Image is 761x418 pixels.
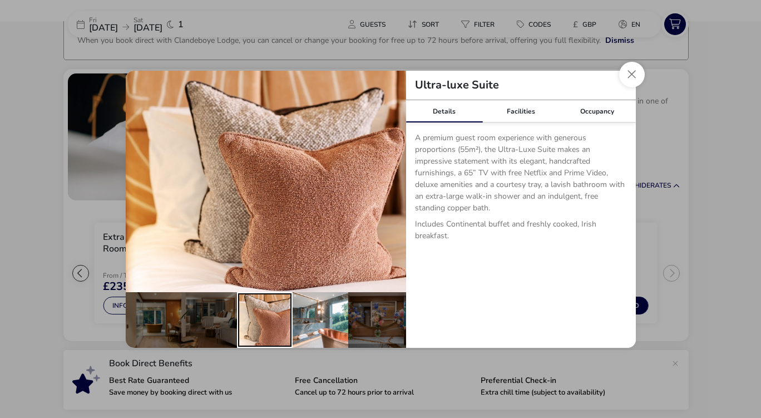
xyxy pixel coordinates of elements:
[415,218,627,246] p: Includes Continental buffet and freshly cooked, Irish breakfast.
[415,132,627,218] p: A premium guest room experience with generous proportions (55m²), the Ultra-Luxe Suite makes an i...
[619,62,645,87] button: Close dialog
[126,71,406,292] img: aa62aab944d9601b9f8f938af27631073f4c4b66dbd3494640eadedc6bae2090
[406,80,508,91] h2: Ultra-luxe Suite
[482,100,559,122] div: Facilities
[126,71,636,348] div: details
[559,100,636,122] div: Occupancy
[406,100,483,122] div: Details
